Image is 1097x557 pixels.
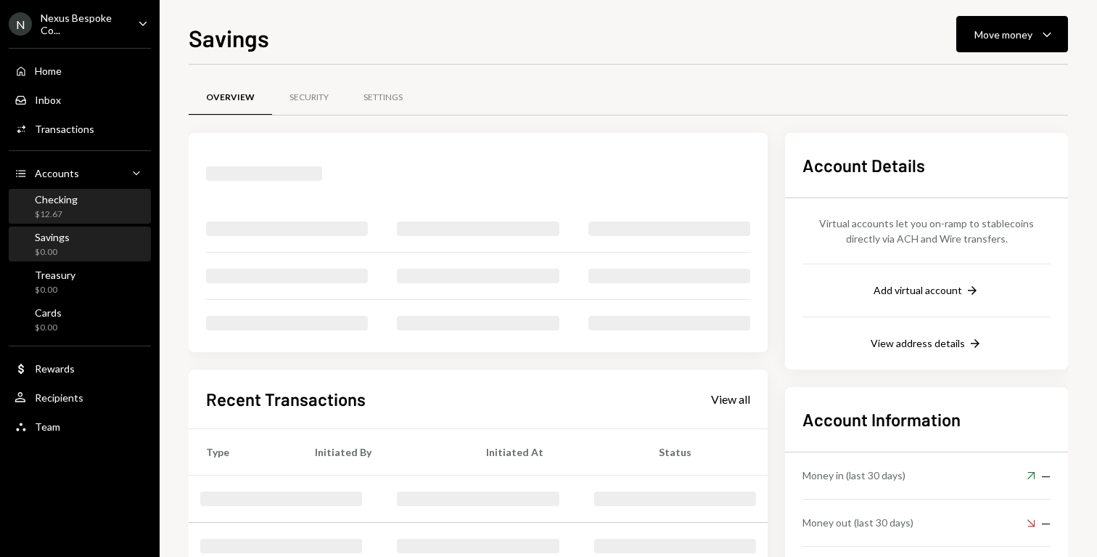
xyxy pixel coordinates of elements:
[974,27,1032,42] div: Move money
[9,12,32,36] div: N
[641,428,768,475] th: Status
[35,231,70,243] div: Savings
[9,227,151,261] a: Savings$0.00
[802,153,1051,177] h2: Account Details
[711,392,750,407] div: View all
[874,283,979,299] button: Add virtual account
[1027,514,1051,532] div: —
[9,302,151,337] a: Cards$0.00
[206,387,366,411] h2: Recent Transactions
[9,355,151,381] a: Rewards
[9,86,151,113] a: Inbox
[9,160,151,186] a: Accounts
[35,123,94,135] div: Transactions
[35,420,60,433] div: Team
[35,246,70,259] div: $0.00
[35,167,79,179] div: Accounts
[9,384,151,410] a: Recipients
[802,515,913,530] div: Money out (last 30 days)
[802,407,1051,431] h2: Account Information
[363,92,403,104] div: Settings
[35,306,62,319] div: Cards
[874,284,962,296] div: Add virtual account
[35,94,61,106] div: Inbox
[35,208,78,221] div: $12.67
[272,79,346,116] a: Security
[297,428,469,475] th: Initiated By
[956,16,1068,52] button: Move money
[9,189,151,224] a: Checking$12.67
[871,337,965,349] div: View address details
[35,322,62,334] div: $0.00
[469,428,641,475] th: Initiated At
[9,413,151,439] a: Team
[206,92,255,104] div: Overview
[9,57,151,84] a: Home
[802,468,905,483] div: Money in (last 30 days)
[189,79,272,116] a: Overview
[41,12,126,36] div: Nexus Bespoke Co...
[35,391,83,404] div: Recipients
[189,23,269,52] h1: Savings
[1027,467,1051,484] div: —
[35,65,62,77] div: Home
[289,92,329,104] div: Security
[346,79,420,116] a: Settings
[9,264,151,299] a: Treasury$0.00
[189,428,297,475] th: Type
[9,115,151,142] a: Transactions
[802,216,1051,246] div: Virtual accounts let you on-ramp to stablecoins directly via ACH and Wire transfers.
[35,284,75,296] div: $0.00
[35,362,75,375] div: Rewards
[35,193,78,206] div: Checking
[35,269,75,281] div: Treasury
[711,391,750,407] a: View all
[871,336,982,352] button: View address details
